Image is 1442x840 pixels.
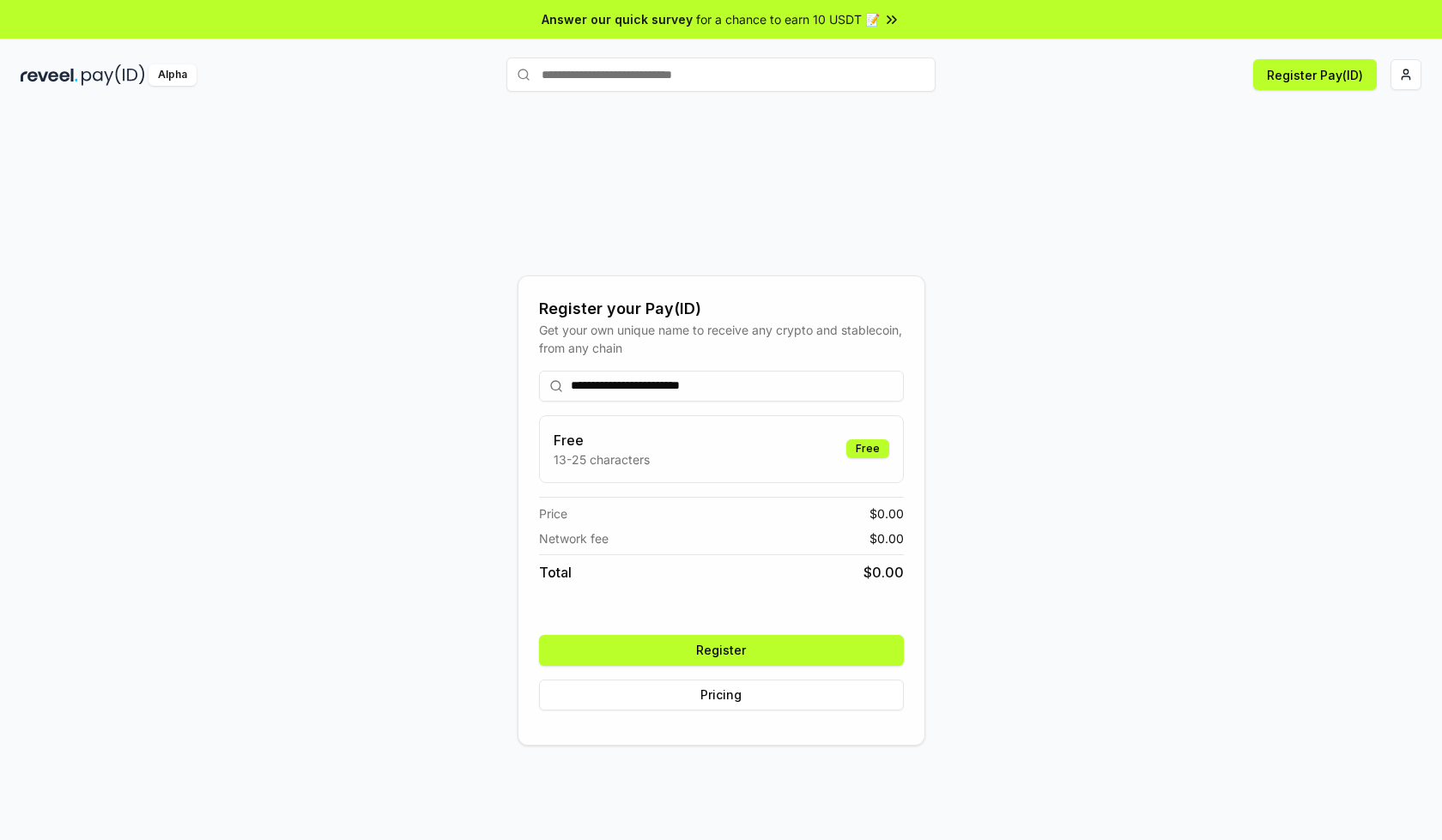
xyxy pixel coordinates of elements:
img: pay_id [82,64,145,86]
p: 13-25 characters [554,450,650,468]
div: Alpha [148,64,197,86]
span: Price [539,505,567,523]
button: Register Pay(ID) [1253,59,1377,90]
div: Get your own unique name to receive any crypto and stablecoin, from any chain [539,321,904,357]
span: $ 0.00 [869,505,904,523]
span: $ 0.00 [869,529,904,547]
div: Register your Pay(ID) [539,297,904,321]
span: for a chance to earn 10 USDT 📝 [696,10,880,28]
h3: Free [554,430,650,450]
span: Total [539,562,572,583]
span: Network fee [539,529,609,547]
button: Pricing [539,680,904,710]
span: Answer our quick survey [542,10,693,28]
img: reveel_dark [21,64,78,86]
button: Register [539,635,904,666]
div: Free [846,439,889,458]
span: $ 0.00 [863,562,904,583]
